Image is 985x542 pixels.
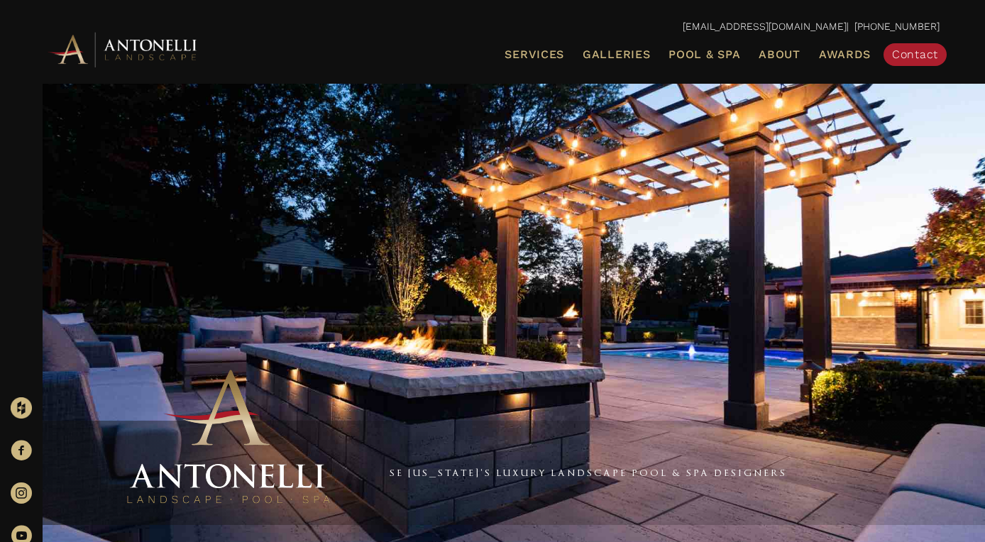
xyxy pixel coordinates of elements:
a: [EMAIL_ADDRESS][DOMAIN_NAME] [683,21,847,32]
img: Houzz [11,397,32,419]
img: Antonelli Horizontal Logo [45,30,202,69]
a: Services [499,45,570,64]
span: Awards [819,48,871,61]
span: About [759,49,800,60]
span: Galleries [583,48,650,61]
a: About [753,45,806,64]
span: Pool & Spa [668,48,740,61]
span: Services [505,49,564,60]
a: Pool & Spa [663,45,746,64]
img: Antonelli Stacked Logo [122,364,335,511]
a: Galleries [577,45,656,64]
p: | [PHONE_NUMBER] [45,18,940,36]
span: Contact [892,48,938,61]
a: Contact [884,43,947,66]
a: SE [US_STATE]'s Luxury Landscape Pool & Spa Designers [390,467,787,478]
a: Awards [813,45,876,64]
